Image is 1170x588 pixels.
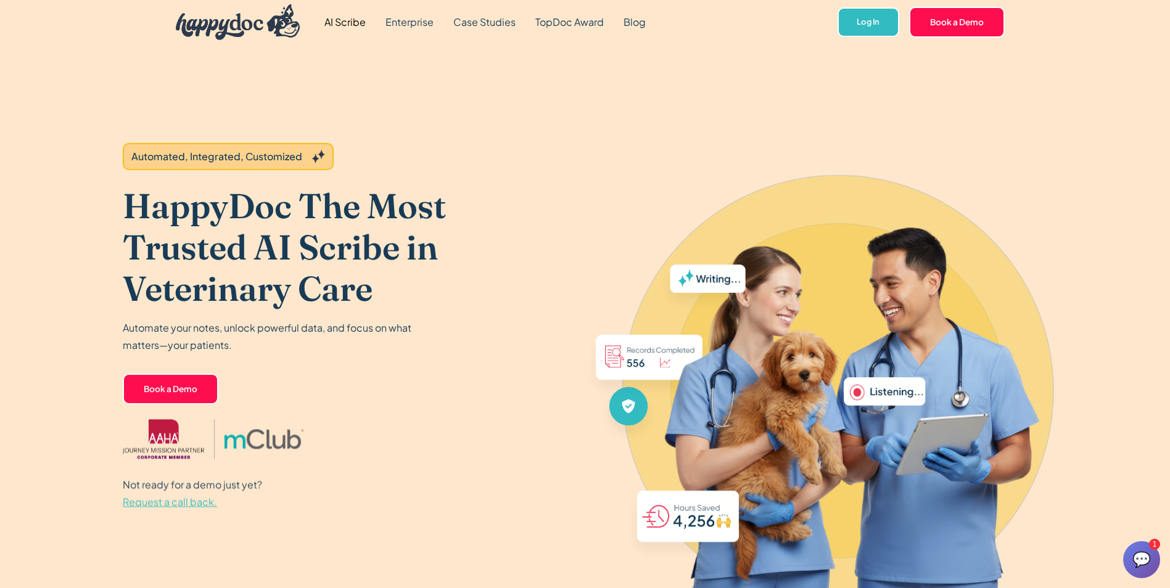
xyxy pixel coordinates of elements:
[123,476,262,510] p: Not ready for a demo just yet?
[312,150,325,163] img: Grey sparkles.
[176,4,300,40] img: HappyDoc Logo: A happy dog with his ear up, listening.
[123,419,204,459] img: AAHA Advantage logo
[909,7,1005,38] a: Book a Demo
[224,429,303,449] img: mclub logo
[838,7,899,38] a: Log In
[123,319,419,354] p: Automate your notes, unlock powerful data, and focus on what matters—your patients.
[123,374,218,404] a: Book a Demo
[123,185,539,309] h1: HappyDoc The Most Trusted AI Scribe in Veterinary Care
[123,495,217,508] span: Request a call back.
[131,149,302,164] div: Automated, Integrated, Customized
[166,1,300,43] a: home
